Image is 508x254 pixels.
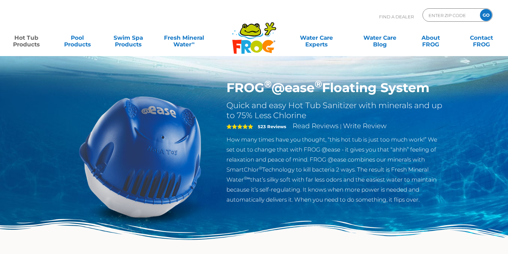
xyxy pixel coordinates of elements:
[340,123,342,130] span: |
[284,31,349,44] a: Water CareExperts
[228,13,280,54] img: Frog Products Logo
[264,78,272,90] sup: ®
[226,100,445,120] h2: Quick and easy Hot Tub Sanitizer with minerals and up to 75% Less Chlorine
[259,166,262,171] sup: ®
[64,80,217,233] img: hot-tub-product-atease-system.png
[315,78,322,90] sup: ®
[360,31,399,44] a: Water CareBlog
[226,135,445,205] p: How many times have you thought, “this hot tub is just too much work!” We set out to change that ...
[57,31,97,44] a: PoolProducts
[244,176,250,181] sup: ®∞
[159,31,209,44] a: Fresh MineralWater∞
[293,122,339,130] a: Read Reviews
[191,40,194,45] sup: ∞
[480,9,492,21] input: GO
[109,31,148,44] a: Swim SpaProducts
[226,124,253,129] span: 5
[258,124,286,129] strong: 523 Reviews
[343,122,386,130] a: Write Review
[462,31,501,44] a: ContactFROG
[226,80,445,95] h1: FROG @ease Floating System
[411,31,450,44] a: AboutFROG
[7,31,46,44] a: Hot TubProducts
[379,8,414,25] p: Find A Dealer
